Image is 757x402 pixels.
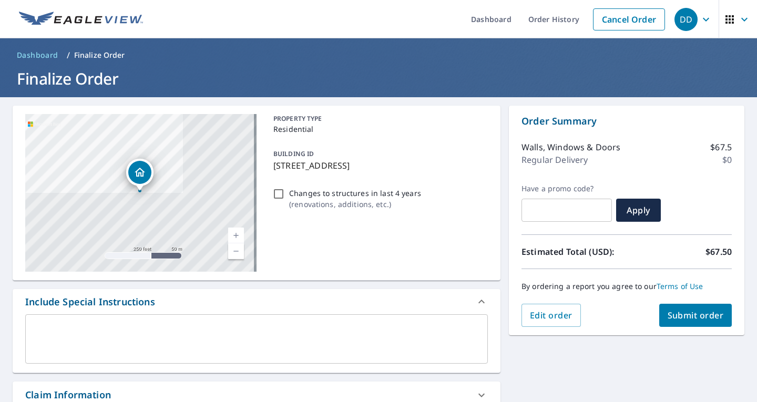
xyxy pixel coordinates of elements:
p: By ordering a report you agree to our [521,282,732,291]
div: Dropped pin, building 1, Residential property, 715 Country Club Ct Platteville, WI 53818 [126,159,154,191]
p: Walls, Windows & Doors [521,141,620,153]
p: ( renovations, additions, etc. ) [289,199,421,210]
button: Edit order [521,304,581,327]
p: Regular Delivery [521,153,588,166]
p: $67.5 [710,141,732,153]
span: Apply [625,204,652,216]
button: Apply [616,199,661,222]
span: Dashboard [17,50,58,60]
div: DD [674,8,698,31]
label: Have a promo code? [521,184,612,193]
p: Changes to structures in last 4 years [289,188,421,199]
p: $67.50 [705,245,732,258]
p: Estimated Total (USD): [521,245,627,258]
a: Current Level 17, Zoom In [228,228,244,243]
a: Current Level 17, Zoom Out [228,243,244,259]
button: Submit order [659,304,732,327]
span: Submit order [668,310,724,321]
p: Order Summary [521,114,732,128]
div: Include Special Instructions [13,289,500,314]
p: Finalize Order [74,50,125,60]
p: Residential [273,123,484,135]
p: PROPERTY TYPE [273,114,484,123]
p: $0 [722,153,732,166]
p: BUILDING ID [273,149,314,158]
nav: breadcrumb [13,47,744,64]
a: Dashboard [13,47,63,64]
h1: Finalize Order [13,68,744,89]
a: Terms of Use [657,281,703,291]
a: Cancel Order [593,8,665,30]
li: / [67,49,70,61]
div: Include Special Instructions [25,295,155,309]
div: Claim Information [25,388,111,402]
img: EV Logo [19,12,143,27]
span: Edit order [530,310,572,321]
p: [STREET_ADDRESS] [273,159,484,172]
